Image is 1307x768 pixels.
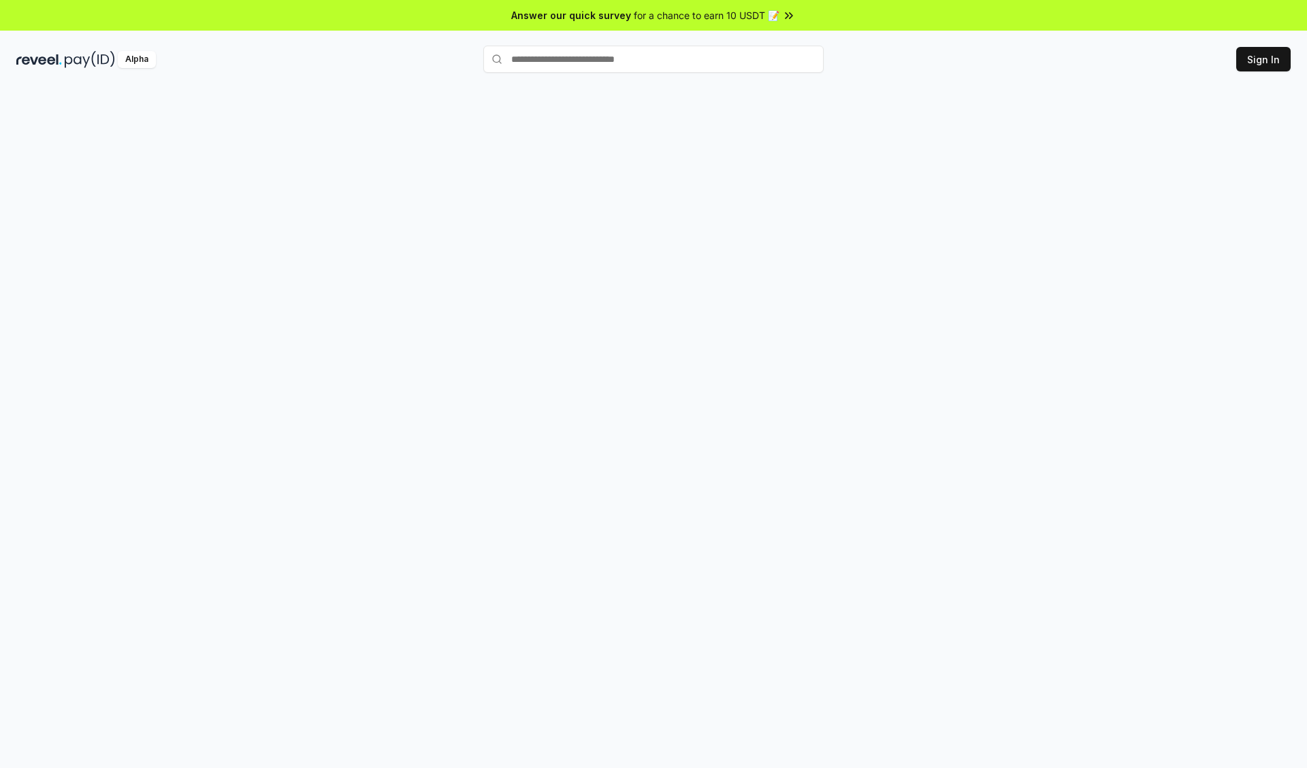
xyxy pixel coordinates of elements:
img: pay_id [65,51,115,68]
span: for a chance to earn 10 USDT 📝 [634,8,779,22]
button: Sign In [1236,47,1291,71]
span: Answer our quick survey [511,8,631,22]
img: reveel_dark [16,51,62,68]
div: Alpha [118,51,156,68]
